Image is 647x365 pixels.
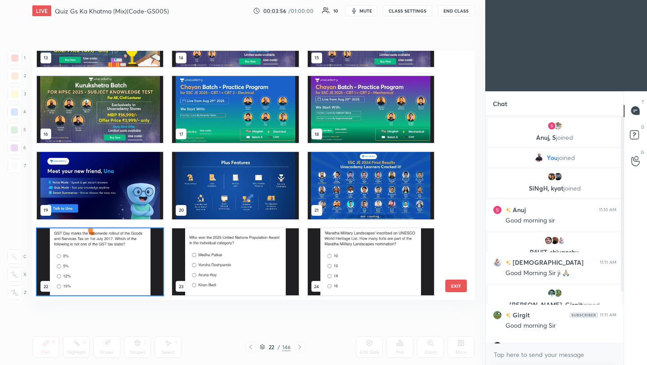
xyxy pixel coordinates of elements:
p: T [642,98,644,105]
div: 5 [7,123,26,137]
img: 3510792fd37440e1bac0db2810bb4e36.jpg [547,289,556,298]
img: 6ba46531e97a438a9be9ebb2e6454216.jpg [554,172,563,181]
div: Z [8,285,27,300]
div: 1 [8,51,26,65]
button: CLASS SETTINGS [383,5,432,16]
img: no-rating-badge.077c3623.svg [505,313,511,318]
div: 11:11 AM [600,312,616,317]
div: LIVE [32,5,51,16]
div: 11:13 AM [599,343,616,348]
div: 3 [8,87,26,101]
div: 11:10 AM [599,207,616,212]
img: 12c81c3481364803866bbb18c0325d7a.jpg [550,236,559,245]
img: 26942156150f48478486152083f4a2a7.jpg [544,236,553,245]
button: End Class [438,5,474,16]
h6: Girgit [511,310,530,320]
img: 5b23dc3cb15c4a2eb2b4e35ea53b582e.jpg [493,258,502,267]
div: 22 [267,344,276,350]
img: 3 [547,121,556,130]
img: 2e1776e2a17a458f8f2ae63657c11f57.jpg [534,153,543,162]
div: X [7,267,27,282]
p: G [641,149,644,156]
div: 6 [7,141,26,155]
img: 25af717e05e349248a292ca7f9006c34.jpg [493,310,502,319]
img: 5383efa7a74a4c0d9437bc159205a728.jpg [547,172,556,181]
div: grid [32,51,459,300]
button: EXIT [445,280,467,292]
p: Anuj, S [493,134,616,141]
img: 3 [493,205,502,214]
div: 4 [7,105,26,119]
div: 11:11 AM [600,259,616,265]
button: mute [345,5,377,16]
p: Chat [486,92,514,116]
img: 1759210765JO2JT9.pdf [172,76,298,143]
p: SiNgH, kyat [493,185,616,192]
span: joined [556,133,573,142]
img: 1759210765JO2JT9.pdf [308,76,434,143]
div: grid [486,116,624,344]
div: Good morning sir [505,216,616,225]
p: [PERSON_NAME], Girgit [493,301,616,308]
h6: [DEMOGRAPHIC_DATA] [511,258,584,267]
h4: Quiz Gs Ka Khatma (Mix)(Code-GS005) [55,7,169,15]
img: 5b23dc3cb15c4a2eb2b4e35ea53b582e.jpg [557,236,566,245]
img: 1759210765JO2JT9.pdf [37,76,163,143]
img: 1759210745F3QZ18.pdf [308,228,434,296]
img: 1759210745F3QZ18.pdf [37,228,163,296]
div: 2 [8,69,26,83]
span: joined [582,300,600,309]
span: joined [563,184,581,192]
div: 7 [8,159,26,173]
h6: kyat [511,341,525,351]
div: Good morning Sir [505,321,616,330]
span: mute [359,8,372,14]
img: 1759210765JO2JT9.pdf [308,152,434,219]
div: Good Morning Sir ji 🙏🏼 [505,269,616,278]
img: no-rating-badge.077c3623.svg [505,260,511,265]
img: 1759210765JO2JT9.pdf [172,152,298,219]
span: You [547,154,558,161]
div: 10 [333,9,338,13]
h6: Anuj [511,205,526,214]
p: D [641,124,644,130]
img: Yh7BfnbMxzoAAAAASUVORK5CYII= [569,312,598,317]
img: 25af717e05e349248a292ca7f9006c34.jpg [554,289,563,298]
div: C [7,249,27,264]
img: 1759210745F3QZ18.pdf [172,228,298,296]
p: RõHîT, shivanshu, [DEMOGRAPHIC_DATA] [493,249,616,263]
div: / [278,344,280,350]
div: 146 [282,343,291,351]
img: 6ec543c3ec9c4428aa04ab86c63f5a1b.jpg [554,121,563,130]
img: 1759210765JO2JT9.pdf [37,152,163,219]
span: joined [558,154,575,161]
img: no-rating-badge.077c3623.svg [505,208,511,213]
